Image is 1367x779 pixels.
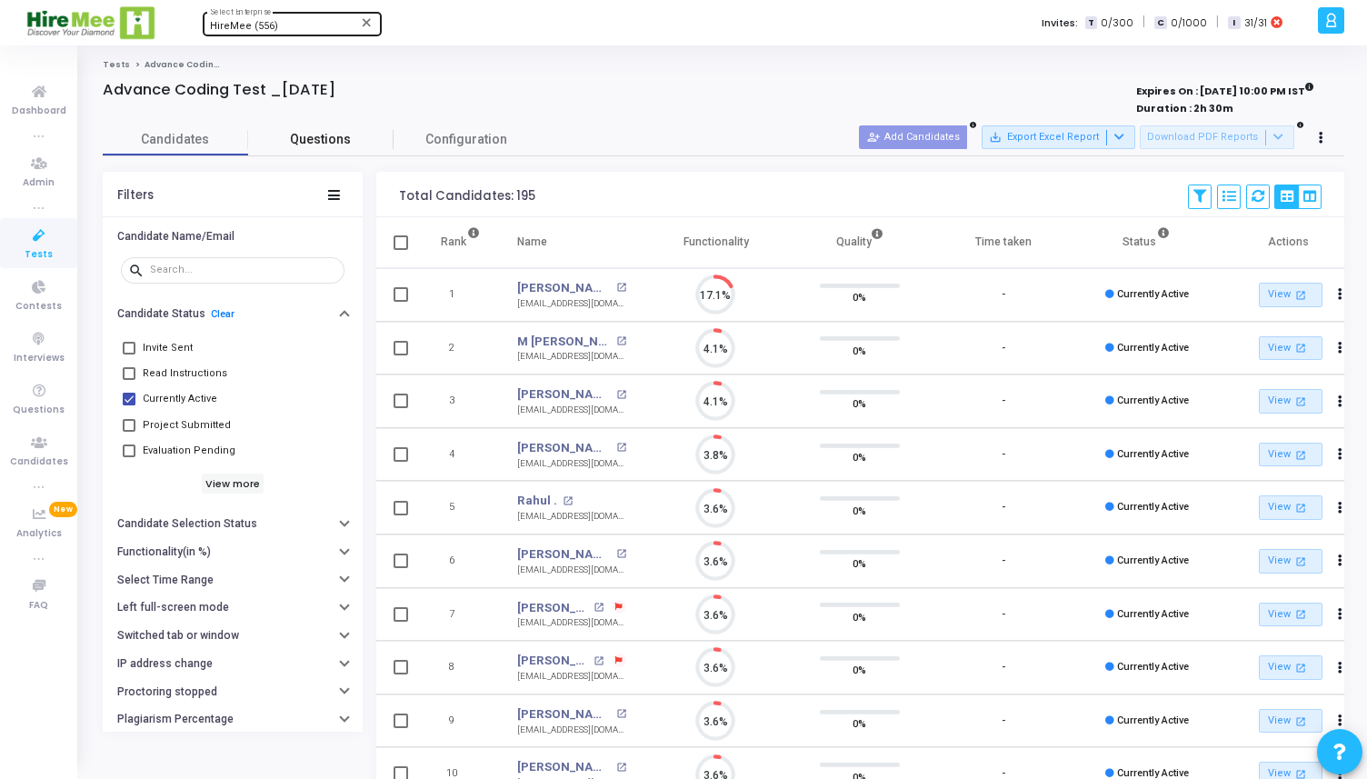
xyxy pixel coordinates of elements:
img: logo [25,5,157,41]
a: View [1259,283,1322,307]
div: - [1002,447,1005,463]
a: [PERSON_NAME] . [517,758,611,776]
mat-icon: open_in_new [594,603,604,613]
h6: View more [202,474,264,494]
button: Actions [1327,655,1352,681]
span: Currently Active [1117,501,1189,513]
div: [EMAIL_ADDRESS][DOMAIN_NAME] [517,297,626,311]
td: 4 [422,428,499,482]
td: 8 [422,641,499,694]
mat-icon: open_in_new [1292,340,1308,355]
a: View [1259,336,1322,361]
button: Actions [1327,283,1352,308]
button: Actions [1327,335,1352,361]
button: Actions [1327,708,1352,734]
th: Actions [1219,217,1362,268]
button: Proctoring stopped [103,678,363,706]
div: Time taken [975,232,1032,252]
span: Analytics [16,526,62,542]
span: Interviews [14,351,65,366]
div: [EMAIL_ADDRESS][DOMAIN_NAME] [517,616,626,630]
input: Search... [150,265,337,275]
span: Project Submitted [143,414,231,436]
div: [EMAIL_ADDRESS][DOMAIN_NAME] [517,510,626,524]
div: [EMAIL_ADDRESS][DOMAIN_NAME] [517,404,626,417]
span: 0% [853,661,866,679]
mat-icon: person_add_alt [867,131,880,144]
button: Candidate StatusClear [103,300,363,328]
a: [PERSON_NAME] . [517,439,611,457]
mat-icon: open_in_new [616,390,626,400]
span: Currently Active [1117,608,1189,620]
span: Currently Active [1117,342,1189,354]
a: [PERSON_NAME] [PERSON_NAME] . [517,705,611,724]
a: Clear [211,308,234,320]
a: [PERSON_NAME] . [517,599,588,617]
div: Total Candidates: 195 [399,189,535,204]
span: T [1085,16,1097,30]
a: View [1259,709,1322,734]
mat-icon: open_in_new [1292,660,1308,675]
span: Currently Active [143,388,217,410]
button: Actions [1327,495,1352,521]
span: 0% [853,501,866,519]
span: Currently Active [1117,661,1189,673]
span: 0% [853,554,866,573]
div: Name [517,232,547,252]
div: [EMAIL_ADDRESS][DOMAIN_NAME] [517,670,626,684]
mat-icon: Clear [360,15,374,30]
span: Currently Active [1117,288,1189,300]
span: 0% [853,607,866,625]
a: View [1259,443,1322,467]
div: - [1002,341,1005,356]
h6: Proctoring stopped [117,685,217,699]
div: - [1002,394,1005,409]
h6: Select Time Range [117,574,214,587]
div: - [1002,287,1005,303]
button: Plagiarism Percentage [103,705,363,734]
strong: Duration : 2h 30m [1136,101,1233,115]
mat-icon: open_in_new [1292,394,1308,409]
button: Select Time Range [103,565,363,594]
a: [PERSON_NAME] [517,545,611,564]
mat-icon: open_in_new [616,336,626,346]
th: Rank [422,217,499,268]
mat-icon: open_in_new [1292,500,1308,515]
span: Currently Active [1117,554,1189,566]
button: Switched tab or window [103,622,363,650]
button: Candidate Name/Email [103,222,363,250]
mat-icon: open_in_new [1292,287,1308,303]
button: Actions [1327,389,1352,414]
a: View [1259,389,1322,414]
mat-icon: save_alt [989,131,1002,144]
span: 31/31 [1244,15,1267,31]
span: 0% [853,448,866,466]
span: Advance Coding Test _[DATE] [145,59,282,70]
span: 0% [853,288,866,306]
span: Dashboard [12,104,66,119]
span: Tests [25,247,53,263]
span: FAQ [29,598,48,614]
span: Currently Active [1117,714,1189,726]
span: HireMee (556) [210,20,278,32]
mat-icon: open_in_new [616,763,626,773]
button: Actions [1327,549,1352,574]
a: View [1259,549,1322,574]
mat-icon: open_in_new [1292,606,1308,622]
span: | [1142,13,1145,32]
button: Functionality(in %) [103,538,363,566]
span: Currently Active [1117,394,1189,406]
mat-icon: open_in_new [1292,447,1308,463]
span: I [1228,16,1240,30]
td: 9 [422,694,499,748]
a: Rahul . [517,492,557,510]
h6: Functionality(in %) [117,545,211,559]
h6: Switched tab or window [117,629,239,643]
th: Quality [788,217,932,268]
h6: Candidate Name/Email [117,230,234,244]
mat-icon: open_in_new [563,496,573,506]
mat-icon: open_in_new [616,283,626,293]
a: View [1259,495,1322,520]
th: Functionality [644,217,788,268]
